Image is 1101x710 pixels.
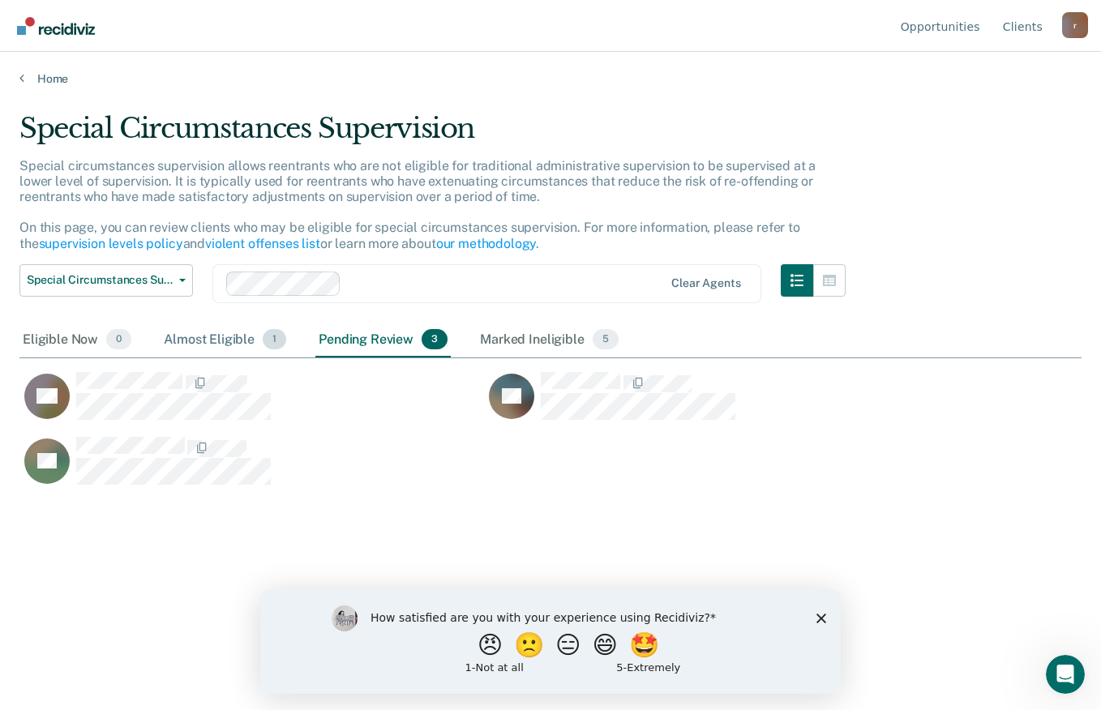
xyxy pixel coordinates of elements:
img: Recidiviz [17,17,95,35]
div: CaseloadOpportunityCell-883BF [484,371,949,436]
div: r [1062,12,1088,38]
span: 5 [593,329,619,350]
iframe: Intercom live chat [1046,655,1085,694]
button: Special Circumstances Supervision [19,264,193,297]
span: 3 [422,329,448,350]
a: our methodology [436,236,537,251]
div: Marked Ineligible5 [477,323,622,358]
a: Home [19,71,1082,86]
span: Special Circumstances Supervision [27,273,173,287]
span: 0 [106,329,131,350]
div: Special Circumstances Supervision [19,112,846,158]
button: Profile dropdown button [1062,12,1088,38]
div: Clear agents [671,276,740,290]
a: violent offenses list [205,236,320,251]
iframe: Survey by Kim from Recidiviz [260,589,841,694]
div: Pending Review3 [315,323,451,358]
div: CaseloadOpportunityCell-481JV [19,371,484,436]
p: Special circumstances supervision allows reentrants who are not eligible for traditional administ... [19,158,816,251]
div: Almost Eligible1 [161,323,289,358]
div: Eligible Now0 [19,323,135,358]
a: supervision levels policy [39,236,183,251]
span: 1 [263,329,286,350]
div: CaseloadOpportunityCell-106IE [19,436,484,501]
